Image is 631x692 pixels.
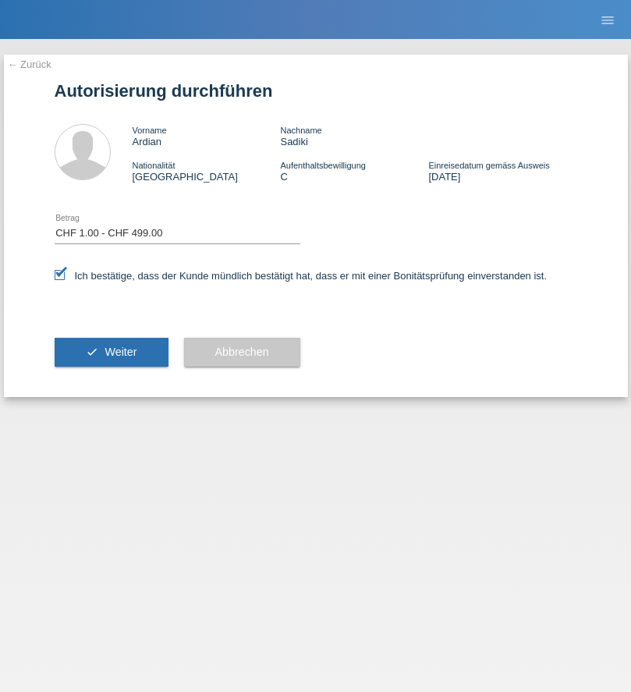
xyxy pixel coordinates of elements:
div: Ardian [133,124,281,147]
i: check [86,346,98,358]
a: ← Zurück [8,59,51,70]
h1: Autorisierung durchführen [55,81,577,101]
span: Aufenthaltsbewilligung [280,161,365,170]
button: check Weiter [55,338,168,367]
span: Nachname [280,126,321,135]
label: Ich bestätige, dass der Kunde mündlich bestätigt hat, dass er mit einer Bonitätsprüfung einversta... [55,270,548,282]
div: [GEOGRAPHIC_DATA] [133,159,281,183]
a: menu [592,15,623,24]
div: Sadiki [280,124,428,147]
button: Abbrechen [184,338,300,367]
span: Vorname [133,126,167,135]
span: Einreisedatum gemäss Ausweis [428,161,549,170]
span: Weiter [105,346,136,358]
span: Abbrechen [215,346,269,358]
div: C [280,159,428,183]
span: Nationalität [133,161,175,170]
div: [DATE] [428,159,576,183]
i: menu [600,12,615,28]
